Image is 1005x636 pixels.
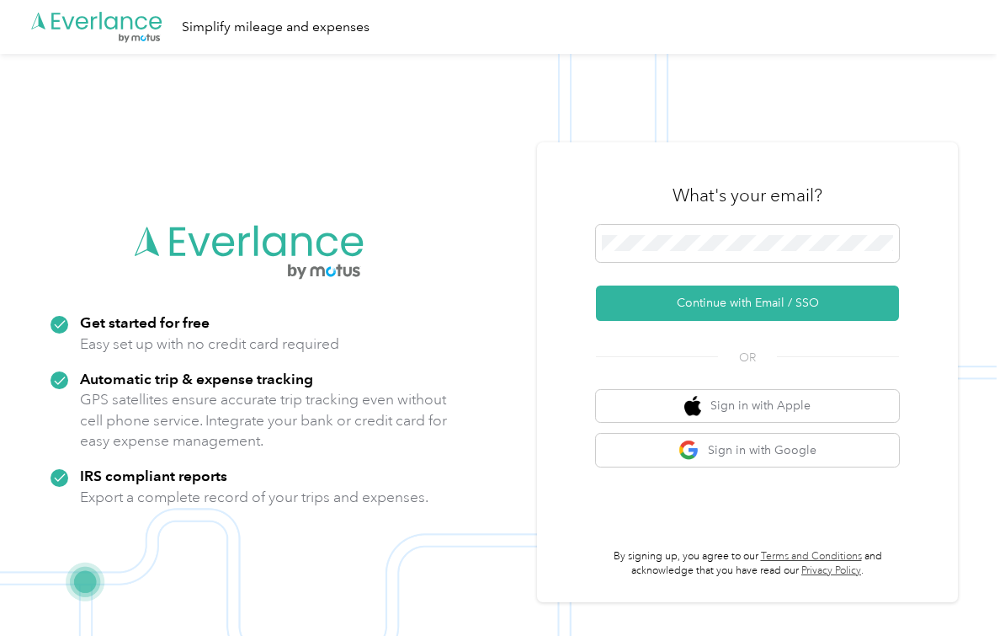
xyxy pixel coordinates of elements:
[678,440,699,461] img: google logo
[718,349,777,366] span: OR
[80,389,448,452] p: GPS satellites ensure accurate trip tracking even without cell phone service. Integrate your bank...
[761,550,862,563] a: Terms and Conditions
[596,286,899,321] button: Continue with Email / SSO
[80,313,210,331] strong: Get started for free
[80,487,428,508] p: Export a complete record of your trips and expenses.
[596,549,899,579] p: By signing up, you agree to our and acknowledge that you have read our .
[596,390,899,423] button: apple logoSign in with Apple
[801,564,861,577] a: Privacy Policy
[80,370,313,387] strong: Automatic trip & expense tracking
[684,396,701,417] img: apple logo
[80,334,339,355] p: Easy set up with no credit card required
[596,434,899,467] button: google logoSign in with Google
[80,467,227,484] strong: IRS compliant reports
[182,17,370,38] div: Simplify mileage and expenses
[673,184,822,207] h3: What's your email?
